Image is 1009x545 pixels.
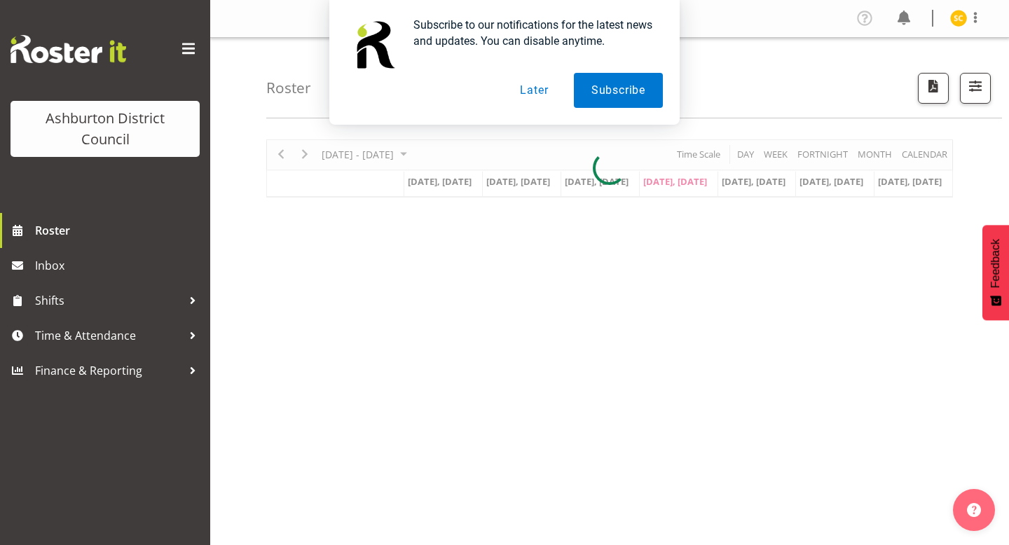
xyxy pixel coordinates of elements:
[35,255,203,276] span: Inbox
[346,17,402,73] img: notification icon
[502,73,565,108] button: Later
[35,325,182,346] span: Time & Attendance
[402,17,663,49] div: Subscribe to our notifications for the latest news and updates. You can disable anytime.
[574,73,663,108] button: Subscribe
[35,290,182,311] span: Shifts
[982,225,1009,320] button: Feedback - Show survey
[989,239,1002,288] span: Feedback
[967,503,981,517] img: help-xxl-2.png
[35,220,203,241] span: Roster
[25,108,186,150] div: Ashburton District Council
[35,360,182,381] span: Finance & Reporting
